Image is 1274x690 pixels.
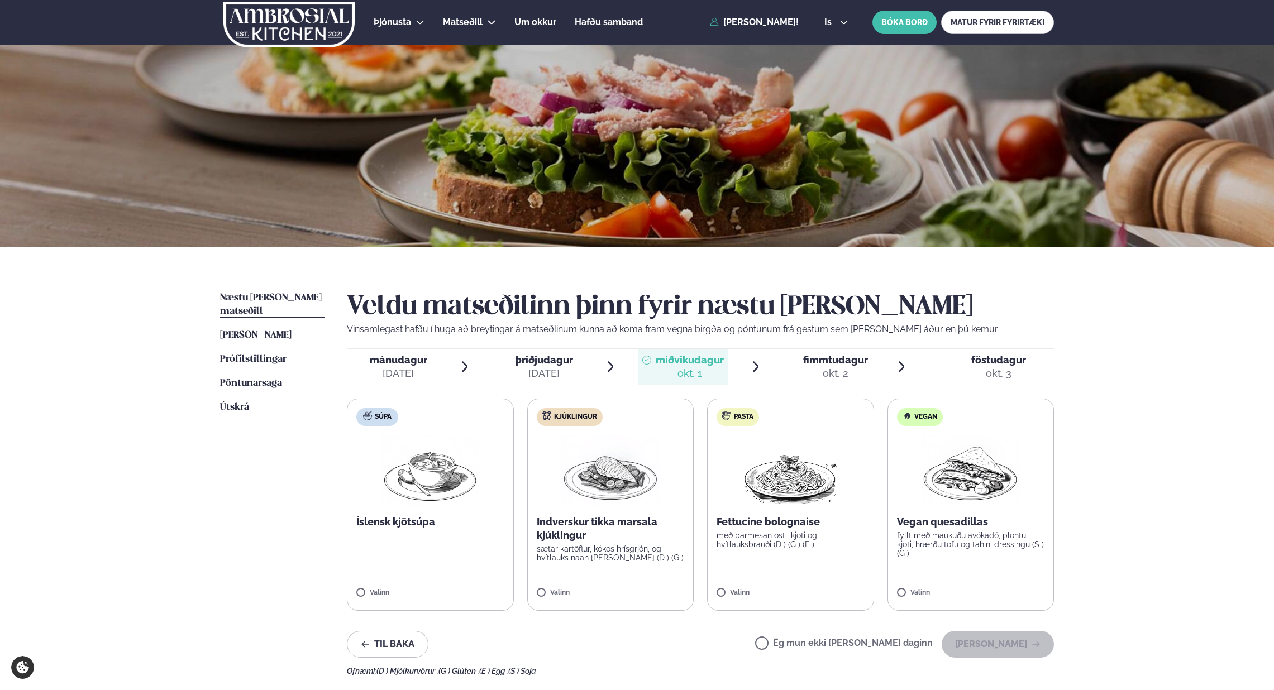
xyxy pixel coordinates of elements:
[537,515,685,542] p: Indverskur tikka marsala kjúklingur
[220,291,325,318] a: Næstu [PERSON_NAME] matseðill
[376,667,438,675] span: (D ) Mjólkurvörur ,
[542,411,551,420] img: chicken.svg
[220,401,249,414] a: Útskrá
[508,667,536,675] span: (S ) Soja
[374,17,411,27] span: Þjónusta
[220,353,287,366] a: Prófílstillingar
[363,411,372,420] img: soup.svg
[734,413,753,421] span: Pasta
[438,667,479,675] span: (G ) Glúten ,
[381,435,479,506] img: Soup.png
[347,631,428,658] button: Til baka
[942,631,1054,658] button: [PERSON_NAME]
[356,515,504,529] p: Íslensk kjötsúpa
[561,435,660,506] img: Chicken-breast.png
[971,367,1026,380] div: okt. 3
[815,18,857,27] button: is
[11,656,34,679] a: Cookie settings
[514,17,556,27] span: Um okkur
[374,16,411,29] a: Þjónusta
[370,367,427,380] div: [DATE]
[537,544,685,562] p: sætar kartöflur, kókos hrísgrjón, og hvítlauks naan [PERSON_NAME] (D ) (G )
[722,411,731,420] img: pasta.svg
[575,17,643,27] span: Hafðu samband
[717,515,865,529] p: Fettucine bolognaise
[479,667,508,675] span: (E ) Egg ,
[222,2,356,47] img: logo
[922,435,1020,506] img: Quesadilla.png
[717,531,865,549] p: með parmesan osti, kjöti og hvítlauksbrauði (D ) (G ) (E )
[872,11,937,34] button: BÓKA BORÐ
[220,378,282,388] span: Pöntunarsaga
[897,531,1045,558] p: fyllt með maukuðu avókadó, plöntu-kjöti, hrærðu tofu og tahini dressingu (S ) (G )
[516,354,573,366] span: þriðjudagur
[370,354,427,366] span: mánudagur
[375,413,392,421] span: Súpa
[897,515,1045,529] p: Vegan quesadillas
[741,435,839,506] img: Spagetti.png
[220,354,287,364] span: Prófílstillingar
[220,330,292,340] span: [PERSON_NAME]
[220,377,282,390] a: Pöntunarsaga
[347,323,1054,336] p: Vinsamlegast hafðu í huga að breytingar á matseðlinum kunna að koma fram vegna birgða og pöntunum...
[554,413,597,421] span: Kjúklingur
[803,354,868,366] span: fimmtudagur
[656,354,724,366] span: miðvikudagur
[914,413,937,421] span: Vegan
[220,402,249,412] span: Útskrá
[824,18,835,27] span: is
[220,329,292,342] a: [PERSON_NAME]
[516,367,573,380] div: [DATE]
[347,667,1054,675] div: Ofnæmi:
[514,16,556,29] a: Um okkur
[347,291,1054,323] h2: Veldu matseðilinn þinn fyrir næstu [PERSON_NAME]
[971,354,1026,366] span: föstudagur
[443,16,483,29] a: Matseðill
[803,367,868,380] div: okt. 2
[903,411,912,420] img: Vegan.svg
[220,293,322,316] span: Næstu [PERSON_NAME] matseðill
[575,16,643,29] a: Hafðu samband
[941,11,1054,34] a: MATUR FYRIR FYRIRTÆKI
[656,367,724,380] div: okt. 1
[710,17,799,27] a: [PERSON_NAME]!
[443,17,483,27] span: Matseðill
